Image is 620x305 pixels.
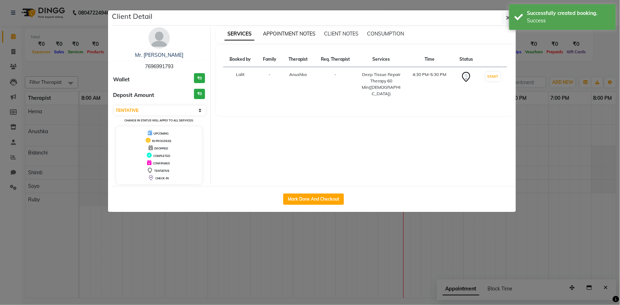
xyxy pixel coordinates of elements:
td: - [257,67,282,102]
h3: ₹0 [194,89,205,99]
a: Mr. [PERSON_NAME] [135,52,183,58]
div: Deep Tissue Repair Therapy 60 Min([DEMOGRAPHIC_DATA]) [361,71,401,97]
span: DROPPED [154,147,168,150]
h5: Client Detail [112,11,153,22]
span: CONSUMPTION [367,31,404,37]
span: CLIENT NOTES [324,31,358,37]
span: Deposit Amount [113,91,155,99]
span: Wallet [113,76,130,84]
span: SERVICES [225,28,254,40]
td: Lalit [223,67,257,102]
img: avatar [149,27,170,49]
span: APPOINTMENT NOTES [263,31,316,37]
th: Time [405,52,454,67]
th: Status [454,52,479,67]
button: Mark Done And Checkout [283,194,344,205]
td: 4:30 PM-5:30 PM [405,67,454,102]
span: CONFIRMED [153,162,170,165]
span: TENTATIVE [154,169,169,173]
div: Success [527,17,610,24]
th: Booked by [223,52,257,67]
th: Family [257,52,282,67]
td: - [314,67,357,102]
span: UPCOMING [153,132,169,135]
span: COMPLETED [153,154,170,158]
span: IN PROGRESS [152,139,171,143]
th: Therapist [282,52,314,67]
span: Anushka [290,72,307,77]
small: Change in status will apply to all services. [124,119,194,122]
th: Req. Therapist [314,52,357,67]
div: Successfully created booking. [527,10,610,17]
button: START [486,72,500,81]
h3: ₹0 [194,73,205,83]
span: 7696991793 [145,63,173,70]
span: CHECK-IN [155,176,169,180]
th: Services [357,52,405,67]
